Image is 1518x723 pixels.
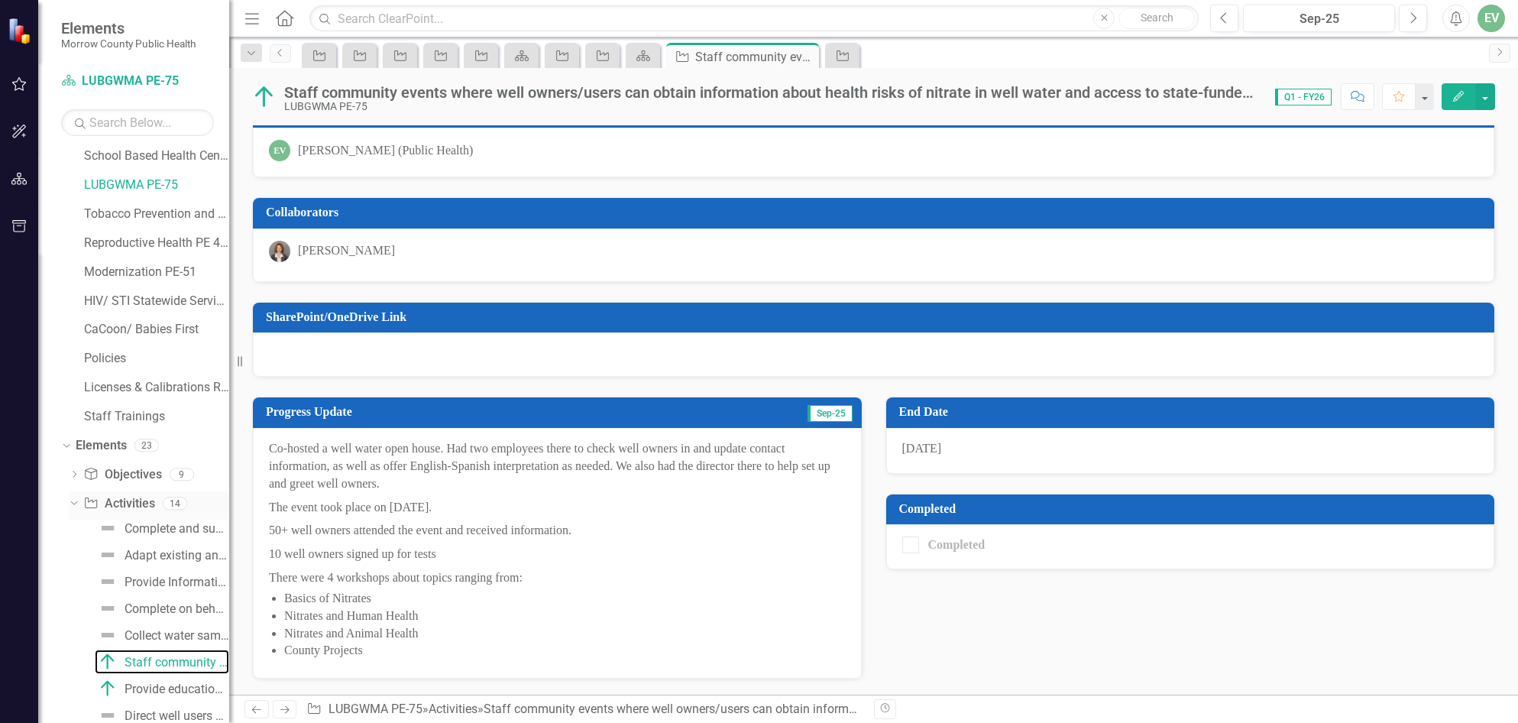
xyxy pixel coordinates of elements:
a: Licenses & Calibrations Renewals [84,379,229,397]
a: Objectives [83,466,161,484]
p: There were 4 workshops about topics ranging from: [269,566,846,587]
div: » » [306,701,862,718]
a: Tobacco Prevention and Education PE-13 [84,206,229,223]
a: Collect water samples and deliver samples to OHA contracted laboratories, and provide data associ... [95,623,229,647]
img: On Target [252,85,277,109]
div: LUBGWMA PE-75 [284,101,1260,112]
input: Search ClearPoint... [309,5,1199,32]
div: 14 [163,497,187,510]
li: Nitrates and Human Health [284,608,846,625]
div: Complete on behalf of residents or assist residents to complete OHA well water testing voucher ap... [125,602,229,616]
img: On Target [99,679,117,698]
img: Not Defined [99,626,117,644]
li: Basics of Nitrates [284,590,846,608]
div: 23 [134,439,159,452]
li: Nitrates and Animal Health [284,625,846,643]
h3: Completed [899,502,1487,516]
a: Provide Information about outreach activities to [GEOGRAPHIC_DATA] ; for example, date and locati... [95,569,229,594]
p: 50+ well owners attended the event and received information. [269,519,846,543]
a: Policies [84,350,229,368]
div: Adapt existing and develop new culturally and linguistically accessible communication materials f... [125,549,229,563]
button: Sep-25 [1243,5,1395,32]
a: Complete on behalf of residents or assist residents to complete OHA well water testing voucher ap... [95,596,229,621]
a: Staff community events where well owners/users can obtain information about health risks of nitra... [95,650,229,674]
span: Q1 - FY26 [1275,89,1332,105]
small: Morrow County Public Health [61,37,196,50]
span: Sep-25 [808,405,853,422]
a: Activities [429,702,477,716]
div: 9 [170,468,194,481]
img: Not Defined [99,546,117,564]
span: Elements [61,19,196,37]
a: LUBGWMA PE-75 [329,702,422,716]
p: The event took place on [DATE]. [269,496,846,520]
div: [PERSON_NAME] [298,242,395,260]
input: Search Below... [61,109,214,136]
img: Not Defined [99,572,117,591]
h3: SharePoint/OneDrive Link [266,310,1487,324]
a: LUBGWMA PE-75 [84,177,229,194]
a: HIV/ STI Statewide Services PE-81 [84,293,229,310]
div: Staff community events where well owners/users can obtain information about health risks of nitra... [695,47,815,66]
a: Complete and submit Budget [95,516,229,540]
div: Direct well users with elevated nitrate concentrations to drinking water treatment resources prov... [125,709,229,723]
h3: End Date [899,405,1487,419]
div: Staff community events where well owners/users can obtain information about health risks of nitra... [284,84,1260,101]
div: Provide educational support to interpret test results and provide guidance to well users. [125,682,229,696]
img: Not Defined [99,599,117,618]
button: EV [1478,5,1505,32]
a: Provide educational support to interpret test results and provide guidance to well users. [95,676,229,701]
a: Elements [76,437,127,455]
a: CaCoon/ Babies First [84,321,229,339]
a: LUBGWMA PE-75 [61,73,214,90]
div: Provide Information about outreach activities to [GEOGRAPHIC_DATA] ; for example, date and locati... [125,575,229,589]
img: Robin Canaday [269,241,290,262]
div: Collect water samples and deliver samples to OHA contracted laboratories, and provide data associ... [125,629,229,643]
a: Reproductive Health PE 46-05 [84,235,229,252]
a: Modernization PE-51 [84,264,229,281]
img: On Target [99,653,117,671]
p: 10 well owners signed up for tests [269,543,846,566]
p: Co-hosted a well water open house. Had two employees there to check well owners in and update con... [269,440,846,496]
div: Complete and submit Budget [125,522,229,536]
li: County Projects [284,642,846,660]
div: Staff community events where well owners/users can obtain information about health risks of nitra... [125,656,229,670]
div: EV [269,140,290,161]
div: [PERSON_NAME] (Public Health) [298,142,473,160]
a: Activities [83,495,154,513]
a: Adapt existing and develop new culturally and linguistically accessible communication materials f... [95,543,229,567]
a: School Based Health Center PE-44 [84,148,229,165]
a: Staff Trainings [84,408,229,426]
button: Search [1118,8,1195,29]
h3: Collaborators [266,206,1487,219]
span: [DATE] [902,442,942,455]
span: Search [1141,11,1173,24]
img: ClearPoint Strategy [8,17,34,44]
h3: Progress Update [266,405,647,419]
img: Not Defined [99,519,117,537]
div: Sep-25 [1248,10,1390,28]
